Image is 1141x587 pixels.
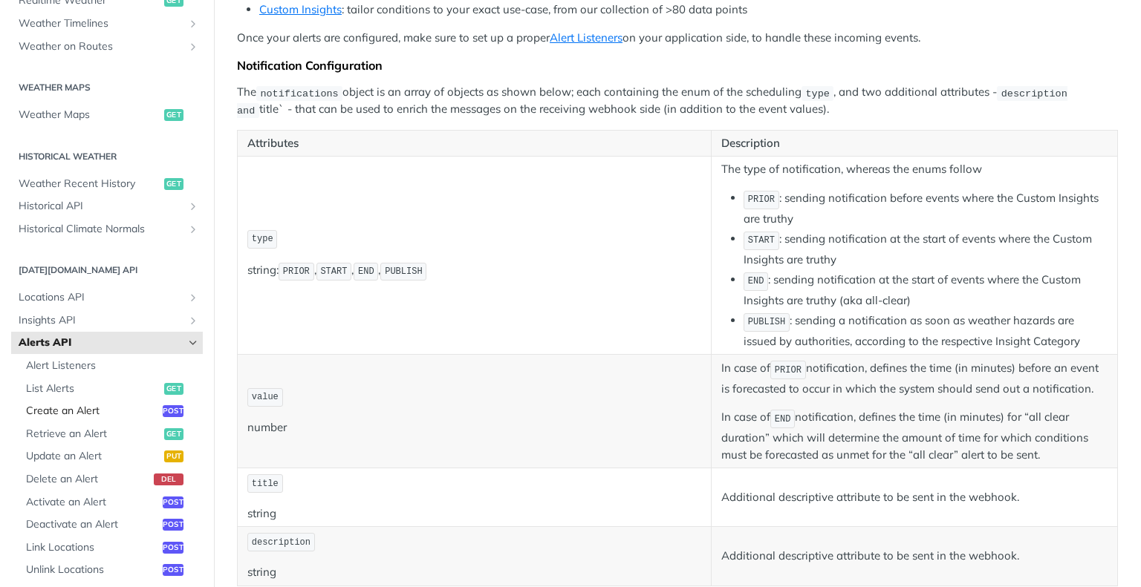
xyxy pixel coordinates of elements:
[19,491,203,514] a: Activate an Alertpost
[259,2,342,16] a: Custom Insights
[154,473,183,485] span: del
[247,135,701,152] p: Attributes
[19,537,203,559] a: Link Locationspost
[252,537,311,548] span: description
[26,563,159,577] span: Unlink Locations
[11,309,203,332] a: Insights APIShow subpages for Insights API
[11,13,203,35] a: Weather TimelinesShow subpages for Weather Timelines
[19,468,203,491] a: Delete an Alertdel
[26,540,159,555] span: Link Locations
[237,30,1118,47] p: Once your alerts are configured, make sure to set up a proper on your application side, to handle...
[163,405,183,417] span: post
[11,286,203,309] a: Locations APIShow subpages for Locations API
[164,383,183,395] span: get
[11,195,203,217] a: Historical APIShow subpages for Historical API
[721,489,1108,506] p: Additional descriptive attribute to be sent in the webhook.
[775,414,791,424] span: END
[252,479,279,489] span: title
[26,472,150,487] span: Delete an Alert
[19,445,203,468] a: Update an Alertput
[163,564,183,576] span: post
[187,223,199,235] button: Show subpages for Historical Climate Normals
[163,519,183,531] span: post
[748,235,775,246] span: START
[187,315,199,327] button: Show subpages for Insights API
[26,358,199,373] span: Alert Listeners
[19,355,203,377] a: Alert Listeners
[19,222,183,237] span: Historical Climate Normals
[163,542,183,554] span: post
[550,30,622,45] a: Alert Listeners
[11,263,203,277] h2: [DATE][DOMAIN_NAME] API
[744,230,1108,268] li: : sending notification at the start of events where the Custom Insights are truthy
[187,337,199,349] button: Hide subpages for Alerts API
[19,16,183,31] span: Weather Timelines
[721,135,1108,152] p: Description
[164,178,183,190] span: get
[748,276,764,286] span: END
[11,173,203,195] a: Weather Recent Historyget
[283,266,310,277] span: PRIOR
[247,261,701,283] p: string: , , ,
[721,161,1108,178] p: The type of notification, whereas the enums follow
[19,313,183,328] span: Insights API
[187,41,199,53] button: Show subpages for Weather on Routes
[26,381,160,396] span: List Alerts
[259,1,1118,19] li: : tailor conditions to your exact use-case, from our collection of >80 data points
[187,292,199,304] button: Show subpages for Locations API
[164,109,183,121] span: get
[252,392,279,402] span: value
[19,514,203,536] a: Deactivate an Alertpost
[748,317,785,327] span: PUBLISH
[721,408,1108,463] p: In case of notification, defines the time (in minutes) for “all clear duration” which will determ...
[237,58,1118,73] div: Notification Configuration
[11,150,203,163] h2: Historical Weather
[19,335,183,350] span: Alerts API
[260,88,338,99] span: notifications
[19,400,203,422] a: Create an Alertpost
[163,496,183,508] span: post
[806,88,830,99] span: type
[721,359,1108,397] p: In case of notification, defines the time (in minutes) before an event is forecasted to occur in ...
[19,177,160,191] span: Weather Recent History
[11,332,203,354] a: Alerts APIHide subpages for Alerts API
[19,108,160,122] span: Weather Maps
[19,378,203,400] a: List Alertsget
[11,36,203,58] a: Weather on RoutesShow subpages for Weather on Routes
[385,266,422,277] span: PUBLISH
[26,404,159,419] span: Create an Alert
[26,427,160,442] span: Retrieve an Alert
[247,419,701,436] p: number
[721,548,1108,565] p: Additional descriptive attribute to be sent in the webhook.
[11,218,203,240] a: Historical Climate NormalsShow subpages for Historical Climate Normals
[11,104,203,126] a: Weather Mapsget
[164,450,183,462] span: put
[19,199,183,214] span: Historical API
[187,200,199,212] button: Show subpages for Historical API
[237,84,1118,119] p: The object is an array of objects as shown below; each containing the enum of the scheduling , an...
[11,81,203,94] h2: Weather Maps
[19,290,183,305] span: Locations API
[19,559,203,581] a: Unlink Locationspost
[19,423,203,445] a: Retrieve an Alertget
[164,428,183,440] span: get
[775,365,802,376] span: PRIOR
[187,18,199,30] button: Show subpages for Weather Timelines
[748,194,775,205] span: PRIOR
[320,266,347,277] span: START
[26,449,160,464] span: Update an Alert
[26,495,159,510] span: Activate an Alert
[744,271,1108,309] li: : sending notification at the start of events where the Custom Insights are truthy (aka all-clear)
[744,312,1108,350] li: : sending a notification as soon as weather hazards are issued by authorities, according to the r...
[252,234,273,244] span: type
[19,39,183,54] span: Weather on Routes
[744,189,1108,227] li: : sending notification before events where the Custom Insights are truthy
[247,505,701,522] p: string
[26,517,159,532] span: Deactivate an Alert
[247,564,701,581] p: string
[358,266,374,277] span: END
